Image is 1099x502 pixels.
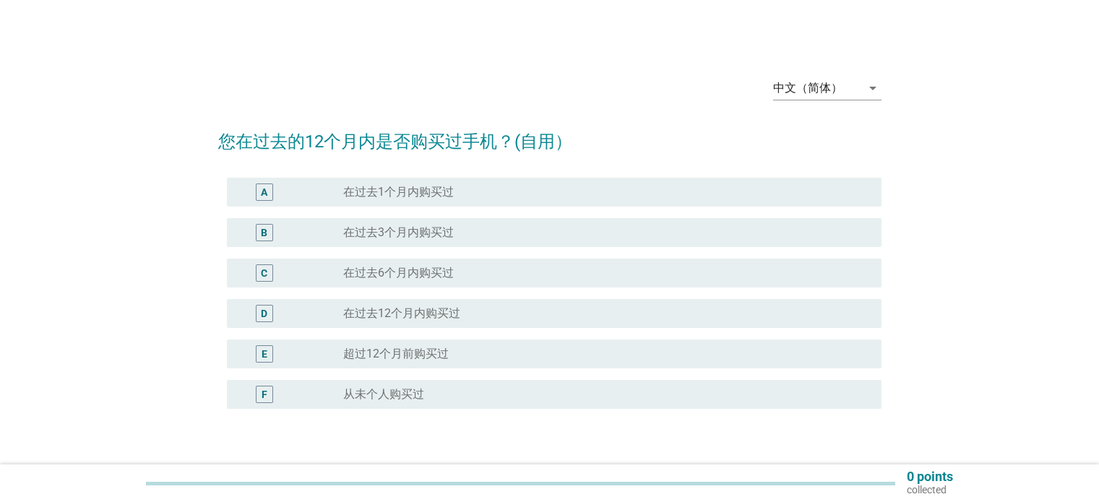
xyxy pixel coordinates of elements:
[262,347,267,362] div: E
[343,185,454,199] label: 在过去1个月内购买过
[261,225,267,241] div: B
[864,79,882,97] i: arrow_drop_down
[343,306,460,321] label: 在过去12个月内购买过
[343,225,454,240] label: 在过去3个月内购买过
[907,483,953,496] p: collected
[261,185,267,200] div: A
[261,266,267,281] div: C
[261,306,267,321] div: D
[773,82,842,95] div: 中文（简体）
[343,347,449,361] label: 超过12个月前购买过
[218,114,882,155] h2: 您在过去的12个月内是否购买过手机？(自用）
[907,470,953,483] p: 0 points
[343,266,454,280] label: 在过去6个月内购买过
[343,387,424,402] label: 从未个人购买过
[262,387,267,402] div: F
